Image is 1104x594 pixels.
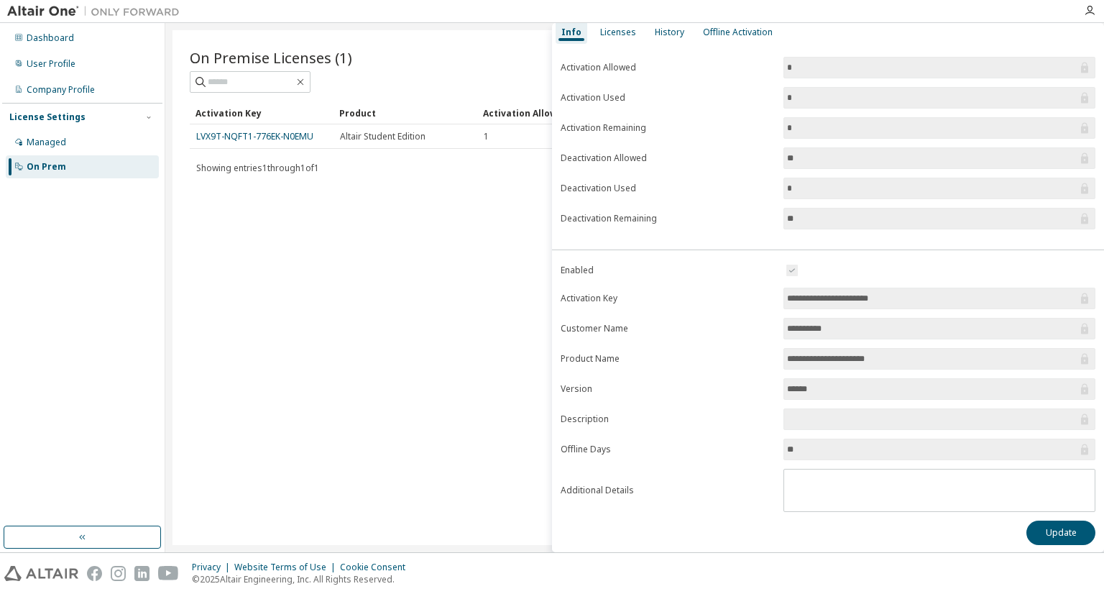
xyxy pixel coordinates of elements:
div: History [655,27,684,38]
img: facebook.svg [87,566,102,581]
div: Privacy [192,562,234,573]
img: altair_logo.svg [4,566,78,581]
div: Activation Key [195,101,328,124]
label: Deactivation Used [561,183,775,194]
div: Offline Activation [703,27,773,38]
button: Update [1026,521,1095,545]
div: Dashboard [27,32,74,44]
label: Customer Name [561,323,775,334]
div: Activation Allowed [483,101,615,124]
label: Offline Days [561,444,775,455]
div: Licenses [600,27,636,38]
span: Showing entries 1 through 1 of 1 [196,162,319,174]
div: License Settings [9,111,86,123]
label: Activation Key [561,293,775,304]
label: Activation Allowed [561,62,775,73]
label: Deactivation Remaining [561,213,775,224]
label: Activation Remaining [561,122,775,134]
div: Managed [27,137,66,148]
label: Product Name [561,353,775,365]
label: Additional Details [561,485,775,496]
div: Company Profile [27,84,95,96]
label: Enabled [561,265,775,276]
img: Altair One [7,4,187,19]
div: On Prem [27,161,66,173]
div: Cookie Consent [340,562,414,573]
div: Product [339,101,471,124]
div: Website Terms of Use [234,562,340,573]
span: 1 [484,131,489,142]
img: youtube.svg [158,566,179,581]
label: Activation Used [561,92,775,104]
label: Deactivation Allowed [561,152,775,164]
p: © 2025 Altair Engineering, Inc. All Rights Reserved. [192,573,414,585]
span: On Premise Licenses (1) [190,47,352,68]
a: LVX9T-NQFT1-776EK-N0EMU [196,130,313,142]
div: User Profile [27,58,75,70]
label: Version [561,383,775,395]
img: linkedin.svg [134,566,149,581]
label: Description [561,413,775,425]
div: Info [561,27,581,38]
span: Altair Student Edition [340,131,425,142]
img: instagram.svg [111,566,126,581]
